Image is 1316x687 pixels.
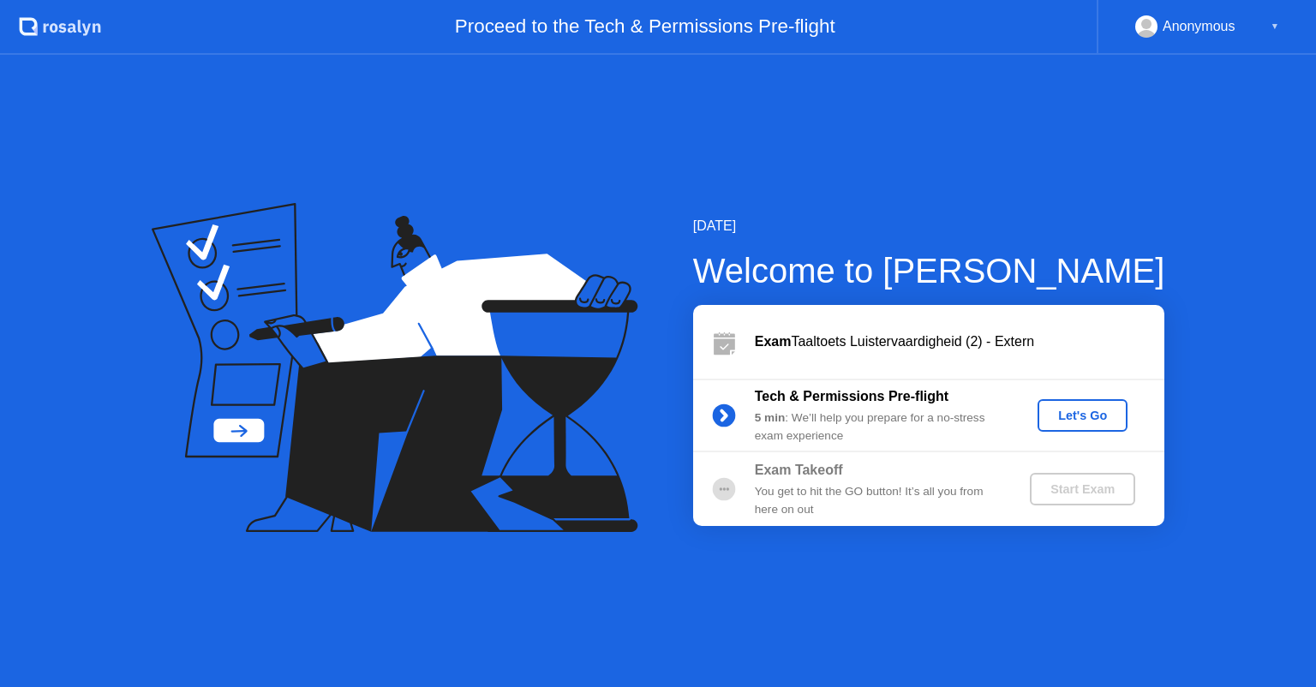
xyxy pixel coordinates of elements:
[755,409,1002,445] div: : We’ll help you prepare for a no-stress exam experience
[1037,482,1128,496] div: Start Exam
[755,334,792,349] b: Exam
[755,332,1164,352] div: Taaltoets Luistervaardigheid (2) - Extern
[1271,15,1279,38] div: ▼
[755,463,843,477] b: Exam Takeoff
[755,483,1002,518] div: You get to hit the GO button! It’s all you from here on out
[1044,409,1121,422] div: Let's Go
[693,245,1165,296] div: Welcome to [PERSON_NAME]
[755,411,786,424] b: 5 min
[755,389,948,403] b: Tech & Permissions Pre-flight
[1038,399,1128,432] button: Let's Go
[1163,15,1235,38] div: Anonymous
[693,216,1165,236] div: [DATE]
[1030,473,1135,505] button: Start Exam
